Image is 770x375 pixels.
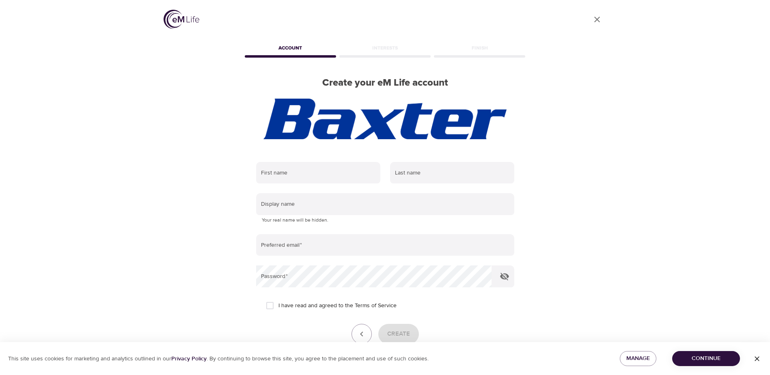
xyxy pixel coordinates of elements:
[262,216,509,224] p: Your real name will be hidden.
[626,353,650,364] span: Manage
[620,351,656,366] button: Manage
[355,302,397,310] a: Terms of Service
[587,10,607,29] a: close
[263,99,507,139] img: Transparent%20Baxter%20Logo.png
[164,10,199,29] img: logo
[679,353,733,364] span: Continue
[243,77,527,89] h2: Create your eM Life account
[672,351,740,366] button: Continue
[278,302,397,310] span: I have read and agreed to the
[171,355,207,362] a: Privacy Policy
